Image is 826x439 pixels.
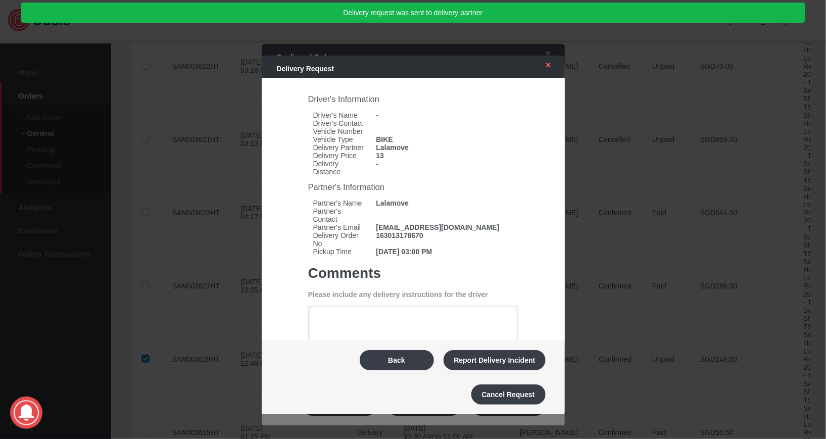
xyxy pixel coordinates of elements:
[308,135,371,143] strong: Vehicle Type
[308,182,518,192] h3: Partner's Information
[371,111,518,119] span: -
[308,152,371,160] strong: Delivery Price
[308,119,371,127] strong: Driver's Contact
[308,265,518,281] h1: Comments
[308,160,371,176] strong: Delivery Distance
[308,207,371,223] strong: Partner's Contact
[471,384,546,405] button: Cancel Request
[371,160,518,168] span: -
[371,152,518,160] span: 13
[308,248,371,256] strong: Pickup Time
[308,127,371,135] strong: Vehicle Number
[308,223,371,231] strong: Partner's Email
[308,231,371,248] strong: Delivery Order No
[308,290,518,299] p: Please include any delivery instructions for the driver
[444,350,545,370] button: Report Delivery Incident
[267,60,530,78] div: Delivery Request
[536,56,557,74] a: ✕
[371,231,518,239] span: 163013178670
[371,248,518,256] span: [DATE] 03:00 PM
[308,143,371,152] strong: Delivery Partner
[360,350,434,370] button: Back
[308,111,371,119] strong: Driver's Name
[308,94,518,104] h3: Driver's Information
[371,143,518,152] span: Lalamove
[308,199,371,207] strong: Partner's Name
[21,3,805,23] div: Delivery request was sent to delivery partner
[371,135,518,143] span: BIKE
[371,223,518,231] span: [EMAIL_ADDRESS][DOMAIN_NAME]
[371,199,518,207] span: Lalamove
